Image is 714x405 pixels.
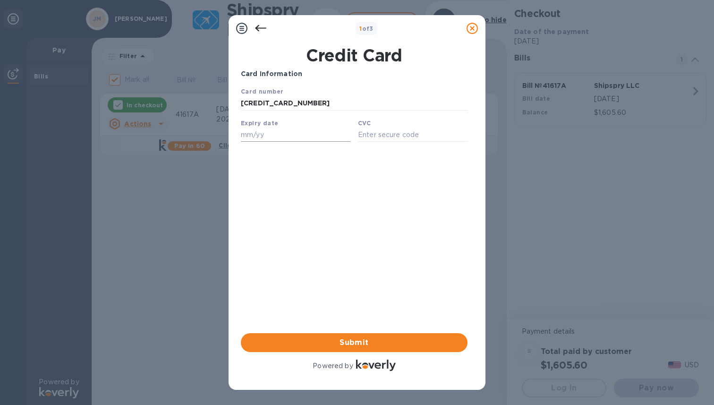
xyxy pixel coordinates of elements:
[356,360,396,371] img: Logo
[313,361,353,371] p: Powered by
[248,337,460,348] span: Submit
[241,333,467,352] button: Submit
[237,45,471,65] h1: Credit Card
[241,70,302,78] b: Card Information
[241,86,467,143] iframe: Your browser does not support iframes
[359,25,362,32] span: 1
[359,25,374,32] b: of 3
